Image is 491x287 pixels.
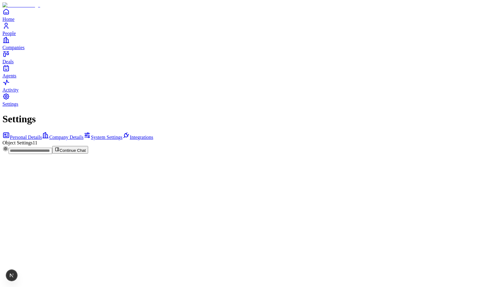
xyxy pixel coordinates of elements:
[91,135,123,140] span: System Settings
[2,36,489,50] a: Companies
[10,135,42,140] span: Personal Details
[130,135,153,140] span: Integrations
[2,79,489,92] a: Activity
[2,17,14,22] span: Home
[2,113,489,125] h1: Settings
[2,8,489,22] a: Home
[2,146,489,154] div: Continue Chat
[2,135,42,140] a: Personal Details
[2,73,16,78] span: Agents
[2,59,14,64] span: Deals
[2,93,489,107] a: Settings
[49,135,84,140] span: Company Details
[60,148,86,153] span: Continue Chat
[2,2,40,8] img: Item Brain Logo
[2,140,489,146] div: Object Settings 11
[2,87,18,92] span: Activity
[2,101,18,107] span: Settings
[84,135,123,140] a: System Settings
[2,50,489,64] a: Deals
[42,135,84,140] a: Company Details
[2,65,489,78] a: Agents
[2,45,25,50] span: Companies
[2,31,16,36] span: People
[123,135,153,140] a: Integrations
[2,22,489,36] a: People
[52,146,88,154] button: Continue Chat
